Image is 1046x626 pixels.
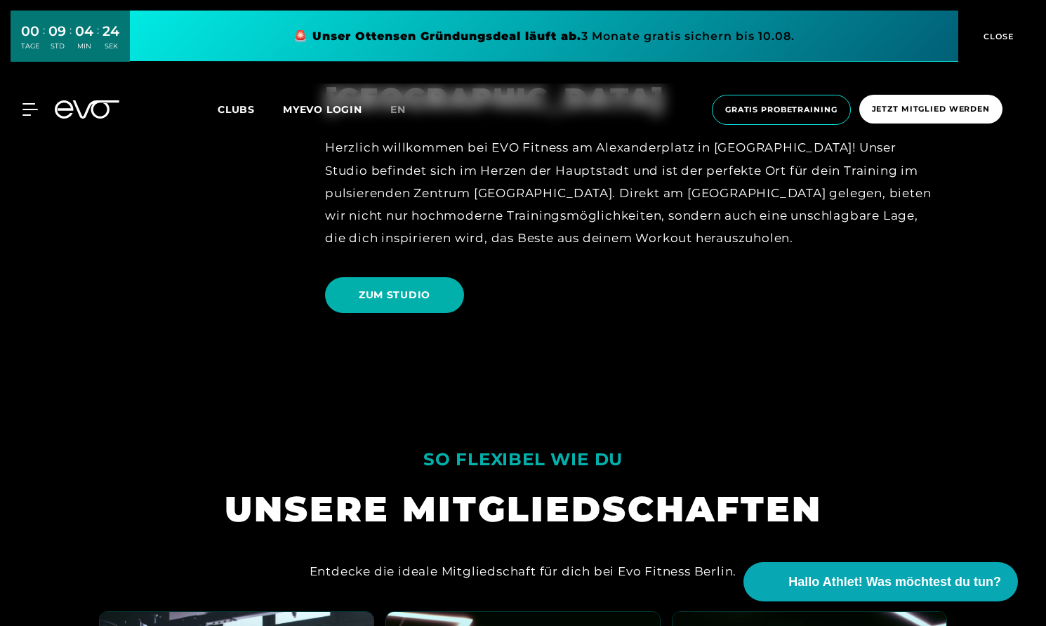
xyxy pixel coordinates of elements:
[788,573,1001,592] span: Hallo Athlet! Was möchtest du tun?
[743,562,1018,601] button: Hallo Athlet! Was möchtest du tun?
[21,21,39,41] div: 00
[310,560,737,582] div: Entdecke die ideale Mitgliedschaft für dich bei Evo Fitness Berlin.
[48,41,66,51] div: STD
[102,41,119,51] div: SEK
[48,21,66,41] div: 09
[980,30,1014,43] span: CLOSE
[390,103,406,116] span: en
[218,102,283,116] a: Clubs
[75,41,93,51] div: MIN
[43,22,45,60] div: :
[21,41,39,51] div: TAGE
[325,136,939,249] div: Herzlich willkommen bei EVO Fitness am Alexanderplatz in [GEOGRAPHIC_DATA]! Unser Studio befindet...
[708,95,855,125] a: Gratis Probetraining
[75,21,93,41] div: 04
[218,103,255,116] span: Clubs
[283,103,362,116] a: MYEVO LOGIN
[225,486,822,532] div: UNSERE MITGLIED­SCHAFTEN
[325,267,470,324] a: ZUM STUDIO
[423,443,623,476] div: SO FLEXIBEL WIE DU
[872,103,990,115] span: Jetzt Mitglied werden
[97,22,99,60] div: :
[725,104,838,116] span: Gratis Probetraining
[69,22,72,60] div: :
[390,102,423,118] a: en
[359,288,430,302] span: ZUM STUDIO
[855,95,1007,125] a: Jetzt Mitglied werden
[102,21,119,41] div: 24
[958,11,1035,62] button: CLOSE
